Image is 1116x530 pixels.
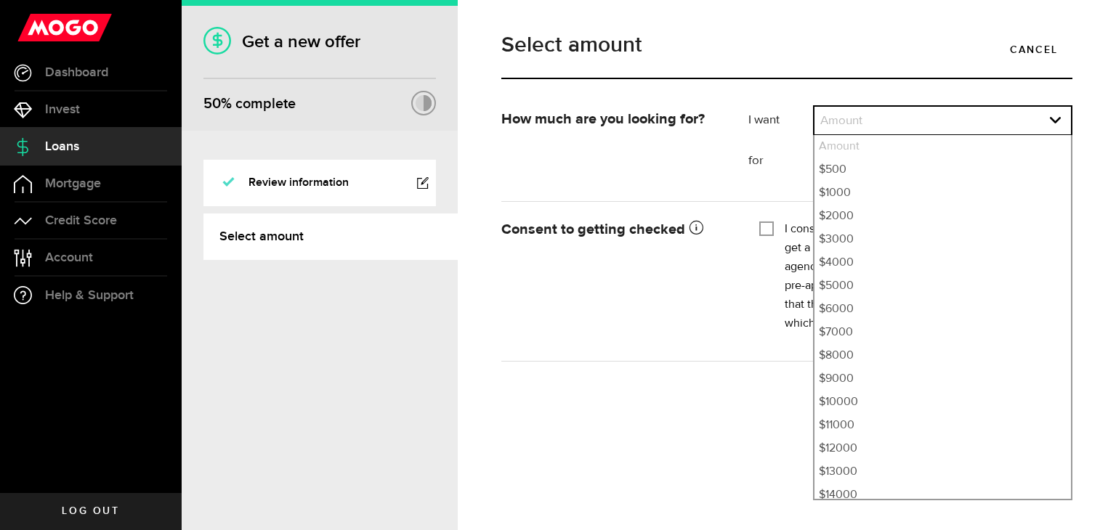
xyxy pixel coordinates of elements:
li: $12000 [814,437,1071,460]
li: $3000 [814,228,1071,251]
span: Mortgage [45,177,101,190]
label: I consent to Mogo using my personal information to get a credit score or report from a credit rep... [785,220,1062,333]
li: $10000 [814,391,1071,414]
span: Loans [45,140,79,153]
span: Help & Support [45,289,134,302]
button: Open LiveChat chat widget [12,6,55,49]
li: $9000 [814,367,1071,391]
li: $13000 [814,460,1071,484]
div: % complete [203,91,296,117]
span: Account [45,251,93,264]
span: Credit Score [45,214,117,227]
li: $4000 [814,251,1071,274]
strong: How much are you looking for? [501,112,705,126]
li: $6000 [814,298,1071,321]
span: Log out [62,506,119,516]
span: 50 [203,95,221,113]
a: expand select [814,107,1071,134]
h1: Get a new offer [203,31,436,52]
li: $1000 [814,182,1071,205]
li: $8000 [814,344,1071,367]
li: $14000 [814,484,1071,507]
li: $500 [814,158,1071,182]
a: Review information [203,160,436,206]
a: Cancel [995,34,1072,65]
label: I want [748,112,813,129]
span: Invest [45,103,80,116]
h1: Select amount [501,34,1072,56]
input: I consent to Mogo using my personal information to get a credit score or report from a credit rep... [759,220,774,235]
a: Select amount [203,213,458,260]
li: $7000 [814,321,1071,344]
li: $5000 [814,274,1071,298]
span: Dashboard [45,66,108,79]
li: Amount [814,135,1071,158]
strong: Consent to getting checked [501,222,703,237]
label: for [748,152,813,170]
li: $2000 [814,205,1071,228]
li: $11000 [814,414,1071,437]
